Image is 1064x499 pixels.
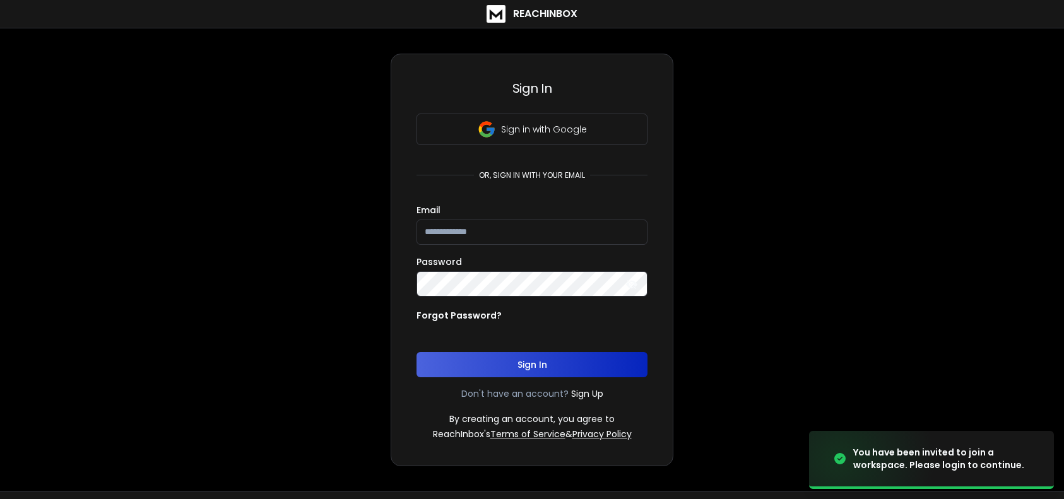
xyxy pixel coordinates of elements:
[501,123,587,136] p: Sign in with Google
[853,446,1039,471] div: You have been invited to join a workspace. Please login to continue.
[572,428,632,440] a: Privacy Policy
[513,6,577,21] h1: ReachInbox
[487,5,505,23] img: logo
[487,5,577,23] a: ReachInbox
[417,352,647,377] button: Sign In
[571,387,603,400] a: Sign Up
[433,428,632,440] p: ReachInbox's &
[417,309,502,322] p: Forgot Password?
[417,79,647,97] h3: Sign In
[474,170,590,180] p: or, sign in with your email
[417,114,647,145] button: Sign in with Google
[809,421,935,496] img: image
[417,257,462,266] label: Password
[461,387,569,400] p: Don't have an account?
[417,206,440,214] label: Email
[490,428,565,440] a: Terms of Service
[449,413,615,425] p: By creating an account, you agree to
